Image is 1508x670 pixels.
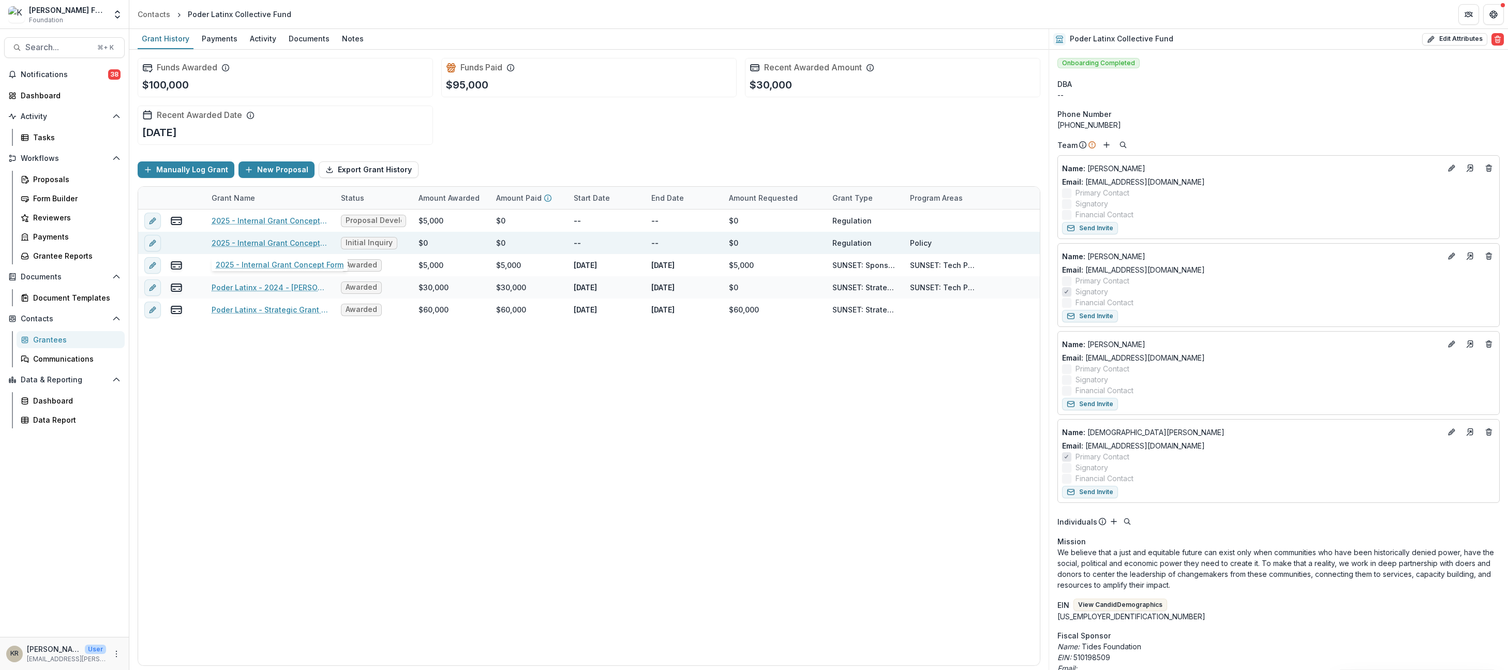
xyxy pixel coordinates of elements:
button: Open entity switcher [110,4,125,25]
span: Signatory [1076,374,1108,385]
div: SUNSET: Strategic Grant [832,282,898,293]
div: Status [335,187,412,209]
a: Payments [17,228,125,245]
p: Tides Foundation [1057,641,1500,652]
span: Primary Contact [1076,275,1129,286]
p: -- [651,237,659,248]
a: Go to contact [1462,248,1479,264]
button: More [110,648,123,660]
button: view-payments [170,215,183,227]
span: Awarded [346,305,377,314]
div: Payments [33,231,116,242]
p: -- [574,215,581,226]
button: Open Data & Reporting [4,371,125,388]
div: Amount Requested [723,187,826,209]
p: [DATE] [142,125,177,140]
span: Foundation [29,16,63,25]
p: $100,000 [142,77,189,93]
div: Program Areas [904,192,969,203]
a: Name: [PERSON_NAME] [1062,339,1441,350]
div: SUNSET: Strategic Grant [832,304,898,315]
a: Poder Latinx - Strategic Grant - [DATE] [212,304,329,315]
h2: Funds Awarded [157,63,217,72]
span: Search... [25,42,91,52]
div: Start Date [568,187,645,209]
div: Amount Awarded [412,187,490,209]
p: EIN [1057,600,1069,611]
p: [PERSON_NAME] [1062,339,1441,350]
div: Dashboard [33,395,116,406]
h2: Poder Latinx Collective Fund [1070,35,1173,43]
a: Go to contact [1462,336,1479,352]
div: Regulation [832,215,872,226]
span: Phone Number [1057,109,1111,120]
div: Payments [198,31,242,46]
div: Amount Paid [490,187,568,209]
span: Financial Contact [1076,209,1133,220]
div: Status [335,192,370,203]
button: Export Grant History [319,161,419,178]
p: [DATE] [574,260,597,271]
span: Proposal Development [346,216,401,225]
div: $0 [729,282,738,293]
button: Search [1121,515,1133,528]
span: DBA [1057,79,1072,90]
div: Poder Latinx Collective Fund [188,9,291,20]
div: [US_EMPLOYER_IDENTIFICATION_NUMBER] [1057,611,1500,622]
div: $0 [496,237,505,248]
span: Workflows [21,154,108,163]
span: Fiscal Sponsor [1057,630,1111,641]
button: Add [1108,515,1120,528]
a: Tasks [17,129,125,146]
div: SUNSET: Tech Policy [910,260,975,271]
button: Send Invite [1062,486,1118,498]
button: edit [144,279,161,296]
button: view-payments [170,259,183,272]
button: Send Invite [1062,398,1118,410]
p: We believe that a just and equitable future can exist only when communities who have been histori... [1057,547,1500,590]
p: [PERSON_NAME] [1062,251,1441,262]
div: ⌘ + K [95,42,116,53]
div: Grant Type [826,192,879,203]
div: Grantee Reports [33,250,116,261]
button: Open Documents [4,269,125,285]
div: Kathia Ramos [10,650,19,657]
div: Communications [33,353,116,364]
a: Poder Latinx - 2024 - [PERSON_NAME][GEOGRAPHIC_DATA] 2024 Election Partnership Engagement Form [212,282,329,293]
h2: Funds Paid [460,63,502,72]
h2: Recent Awarded Date [157,110,242,120]
p: User [85,645,106,654]
p: Individuals [1057,516,1097,527]
div: $5,000 [419,260,443,271]
div: Activity [246,31,280,46]
div: $0 [729,215,738,226]
div: Regulation [832,237,872,248]
div: Grant Type [826,187,904,209]
div: Documents [285,31,334,46]
div: $60,000 [496,304,526,315]
div: $5,000 [729,260,754,271]
i: EIN: [1057,653,1071,662]
p: [DATE] [574,282,597,293]
div: $5,000 [419,215,443,226]
p: $30,000 [750,77,792,93]
button: edit [144,213,161,229]
div: $0 [496,215,505,226]
a: Activity [246,29,280,49]
div: Tasks [33,132,116,143]
div: Notes [338,31,368,46]
div: $5,000 [496,260,521,271]
div: SUNSET: Tech Policy [910,282,975,293]
div: Grantees [33,334,116,345]
button: Delete [1491,33,1504,46]
a: 2025 - Internal Grant Concept Form [212,237,329,248]
p: [PERSON_NAME] [27,644,81,654]
span: Primary Contact [1076,451,1129,462]
button: Manually Log Grant [138,161,234,178]
span: Notifications [21,70,108,79]
a: Notes [338,29,368,49]
a: Email: [EMAIL_ADDRESS][DOMAIN_NAME] [1062,264,1205,275]
button: Deletes [1483,426,1495,438]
